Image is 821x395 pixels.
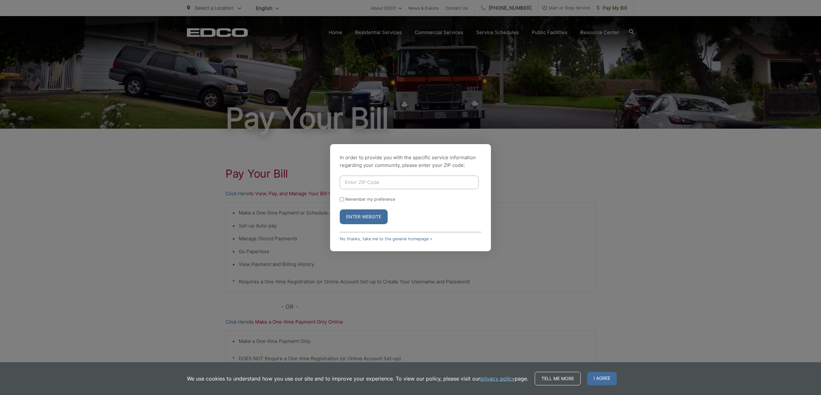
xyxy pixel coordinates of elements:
label: Remember my preference [345,197,395,202]
input: Enter ZIP Code [340,176,479,189]
button: Enter Website [340,209,388,224]
a: privacy policy [480,375,515,382]
p: We use cookies to understand how you use our site and to improve your experience. To view our pol... [187,375,528,382]
span: I agree [587,372,617,385]
p: In order to provide you with the specific service information regarding your community, please en... [340,154,481,169]
a: No thanks, take me to the general homepage > [340,236,432,241]
a: Tell me more [535,372,581,385]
